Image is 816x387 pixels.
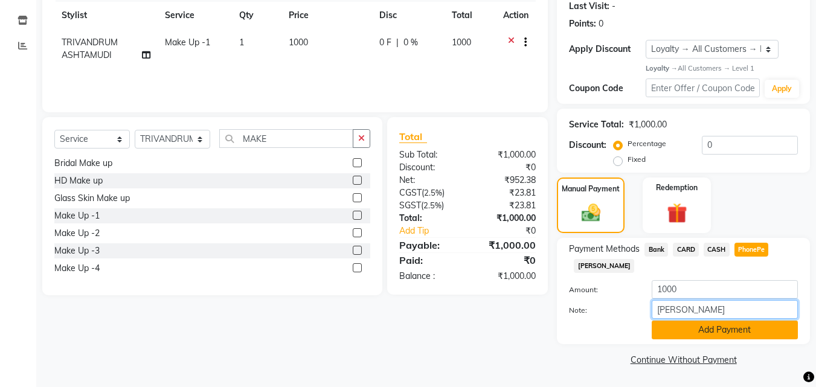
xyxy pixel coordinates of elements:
th: Stylist [54,2,158,29]
th: Qty [232,2,281,29]
span: Bank [644,243,668,257]
div: ₹1,000.00 [467,270,545,283]
div: Net: [390,174,467,187]
span: [PERSON_NAME] [574,259,634,273]
span: 2.5% [424,188,442,197]
div: Glass Skin Make up [54,192,130,205]
th: Action [496,2,536,29]
div: ₹1,000.00 [467,212,545,225]
div: ₹0 [481,225,545,237]
th: Price [281,2,372,29]
div: HD Make up [54,174,103,187]
div: Coupon Code [569,82,645,95]
div: All Customers → Level 1 [646,63,798,74]
th: Total [445,2,496,29]
th: Service [158,2,232,29]
span: 1000 [452,37,471,48]
label: Manual Payment [562,184,620,194]
th: Disc [372,2,445,29]
span: SGST [399,200,421,211]
div: ( ) [390,187,467,199]
div: Make Up -3 [54,245,100,257]
div: Total: [390,212,467,225]
div: Sub Total: [390,149,467,161]
span: CARD [673,243,699,257]
strong: Loyalty → [646,64,678,72]
label: Fixed [628,154,646,165]
label: Amount: [560,284,642,295]
div: ( ) [390,199,467,212]
div: ₹23.81 [467,199,545,212]
div: ₹1,000.00 [467,149,545,161]
div: 0 [599,18,603,30]
div: ₹0 [467,161,545,174]
a: Add Tip [390,225,480,237]
span: TRIVANDRUM ASHTAMUDI [62,37,118,60]
input: Add Note [652,300,798,319]
div: Balance : [390,270,467,283]
div: Discount: [569,139,606,152]
img: _cash.svg [576,202,606,223]
div: Service Total: [569,118,624,131]
span: Make Up -1 [165,37,210,48]
label: Percentage [628,138,666,149]
span: PhonePe [734,243,769,257]
div: ₹952.38 [467,174,545,187]
span: 1 [239,37,244,48]
img: _gift.svg [661,200,693,225]
span: CGST [399,187,422,198]
a: Continue Without Payment [559,354,808,366]
div: ₹23.81 [467,187,545,199]
span: Total [399,130,427,143]
span: CASH [704,243,730,257]
div: Points: [569,18,596,30]
input: Enter Offer / Coupon Code [646,78,760,97]
div: Payable: [390,238,467,252]
span: 0 F [379,36,391,49]
div: Apply Discount [569,43,645,56]
span: 0 % [403,36,418,49]
div: ₹0 [467,253,545,267]
span: | [396,36,399,49]
div: ₹1,000.00 [467,238,545,252]
input: Amount [652,280,798,299]
span: Payment Methods [569,243,640,255]
span: 2.5% [423,200,442,210]
div: Make Up -4 [54,262,100,275]
div: Discount: [390,161,467,174]
div: Make Up -2 [54,227,100,240]
span: 1000 [289,37,308,48]
div: Bridal Make up [54,157,112,170]
div: Make Up -1 [54,209,100,222]
div: ₹1,000.00 [629,118,667,131]
label: Redemption [656,182,698,193]
input: Search or Scan [219,129,353,148]
label: Note: [560,305,642,316]
div: Paid: [390,253,467,267]
button: Add Payment [652,321,798,339]
button: Apply [765,80,799,98]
